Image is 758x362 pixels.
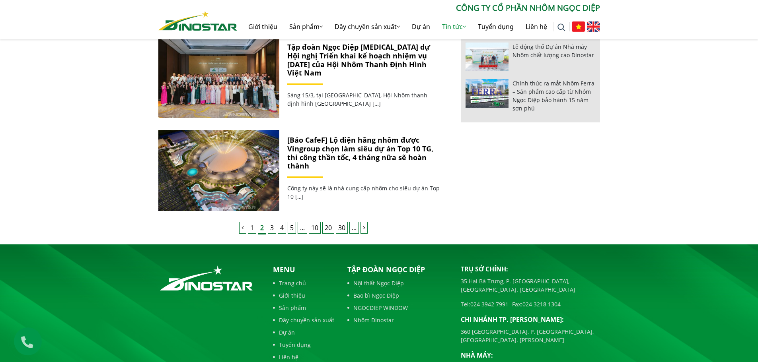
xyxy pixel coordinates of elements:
a: 10 [309,222,321,234]
img: Nhôm Dinostar [158,11,237,31]
a: NGOCDIEP WINDOW [347,304,449,312]
a: [Báo CafeF] Lộ diện hãng nhôm được Vingroup chọn làm siêu dự án Top 10 TG, thi công thần tốc, 4 t... [287,135,433,170]
a: Trang trước [239,222,246,234]
a: Sản phẩm [283,14,329,39]
a: Dây chuyền sản xuất [329,14,406,39]
p: Chi nhánh TP. [PERSON_NAME]: [461,315,600,324]
p: Sáng 15/3, tại [GEOGRAPHIC_DATA], Hội Nhôm thanh định hình [GEOGRAPHIC_DATA] […] [287,91,441,108]
a: Tuyển dụng [472,14,520,39]
a: Liên hệ [520,14,553,39]
img: [Báo CafeF] Lộ diện hãng nhôm được Vingroup chọn làm siêu dự án Top 10 TG, thi công thần tốc, 4 t... [158,130,279,211]
a: Giới thiệu [242,14,283,39]
a: Chính thức ra mắt Nhôm Ferra – Sản phẩm cao cấp từ Nhôm Ngọc Diệp bảo hành 15 năm sơn phủ [512,79,594,112]
p: CÔNG TY CỔ PHẦN NHÔM NGỌC DIỆP [237,2,600,14]
a: 4 [278,222,286,234]
a: Tập đoàn Ngọc Diệp [MEDICAL_DATA] dự Hội nghị Triển khai kế hoạch nhiệm vụ [DATE] của Hội Nhôm Th... [287,42,430,77]
p: Tập đoàn Ngọc Diệp [347,264,449,275]
a: 30 [336,222,348,234]
img: English [587,21,600,32]
a: Tin tức [436,14,472,39]
a: Sản phẩm [273,304,334,312]
a: Giới thiệu [273,291,334,300]
img: Tập đoàn Ngọc Diệp tham dự Hội nghị Triển khai kế hoạch nhiệm vụ năm 2025 của Hội Nhôm Thanh Định... [158,37,279,118]
a: Dây chuyền sản xuất [273,316,334,324]
p: Trụ sở chính: [461,264,600,274]
p: Nhà máy: [461,350,600,360]
a: 024 3942 7991 [470,300,509,308]
a: 5 [288,222,296,234]
img: Lễ động thổ Dự án Nhà máy Nhôm chất lượng cao Dinostar [466,43,509,71]
img: search [557,23,565,31]
span: 2 [258,222,266,234]
a: Tuyển dụng [273,341,334,349]
img: Tiếng Việt [572,21,585,32]
p: 35 Hai Bà Trưng, P. [GEOGRAPHIC_DATA], [GEOGRAPHIC_DATA]. [GEOGRAPHIC_DATA] [461,277,600,294]
a: Trang sau [360,222,368,234]
a: Nội thất Ngọc Diệp [347,279,449,287]
a: Lễ động thổ Dự án Nhà máy Nhôm chất lượng cao Dinostar [512,43,594,59]
a: Liên hệ [273,353,334,361]
a: 024 3218 1304 [522,300,561,308]
a: 1 [248,222,256,234]
a: Bao bì Ngọc Diệp [347,291,449,300]
a: Trang chủ [273,279,334,287]
a: 20 [322,222,334,234]
p: Tel: - Fax: [461,300,600,308]
span: ... [298,222,307,234]
p: Công ty này sẽ là nhà cung cấp nhôm cho siêu dự án Top 10 […] [287,184,441,201]
img: logo_footer [158,264,254,292]
p: 360 [GEOGRAPHIC_DATA], P. [GEOGRAPHIC_DATA], [GEOGRAPHIC_DATA]. [PERSON_NAME] [461,327,600,344]
a: Nhôm Dinostar [347,316,449,324]
p: Menu [273,264,334,275]
span: ... [349,222,359,234]
a: Dự án [406,14,436,39]
img: Chính thức ra mắt Nhôm Ferra – Sản phẩm cao cấp từ Nhôm Ngọc Diệp bảo hành 15 năm sơn phủ [466,79,509,108]
a: 3 [268,222,276,234]
a: Dự án [273,328,334,337]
